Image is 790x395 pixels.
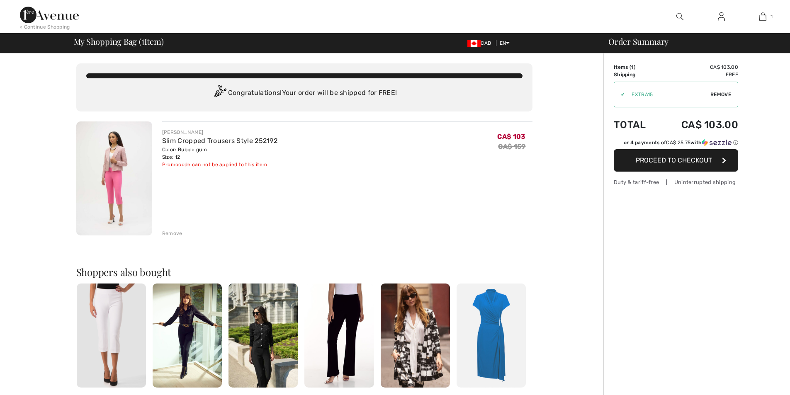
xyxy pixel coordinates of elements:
td: Shipping [614,71,659,78]
span: Remove [710,91,731,98]
div: Duty & tariff-free | Uninterrupted shipping [614,178,738,186]
div: Promocode can not be applied to this item [162,161,277,168]
span: CA$ 25.75 [666,140,690,145]
button: Proceed to Checkout [614,149,738,172]
td: CA$ 103.00 [659,111,738,139]
span: EN [500,40,510,46]
a: Slim Cropped Trousers Style 252192 [162,137,277,145]
span: 1 [631,64,634,70]
img: Congratulation2.svg [211,85,228,102]
span: CA$ 103 [497,133,525,141]
span: My Shopping Bag ( Item) [74,37,164,46]
s: CA$ 159 [498,143,525,150]
span: CAD [467,40,494,46]
a: 1 [742,12,783,22]
div: Congratulations! Your order will be shipped for FREE! [86,85,523,102]
img: Chic Button Closure Top Style 244611 [228,284,298,388]
h2: Shoppers also bought [76,267,532,277]
div: or 4 payments of with [624,139,738,146]
span: 1 [771,13,773,20]
td: Free [659,71,738,78]
div: [PERSON_NAME] [162,128,277,136]
img: Chic Hip-Length Blouse Style 253783 [153,284,222,388]
input: Promo code [625,82,710,107]
img: Canadian Dollar [467,40,481,47]
img: Slim Cropped Trousers Style 252192 [76,121,152,235]
img: My Bag [759,12,766,22]
img: Sezzle [702,139,732,146]
a: Sign In [711,12,732,22]
img: search the website [676,12,683,22]
img: 1ère Avenue [20,7,79,23]
td: Total [614,111,659,139]
td: CA$ 103.00 [659,63,738,71]
span: 1 [141,35,144,46]
img: Plaid Blazer Coat Style 253017 [381,284,450,388]
img: Flare Trousers with Elastic Waistband Style 256015 [304,284,374,388]
td: Items ( ) [614,63,659,71]
div: Remove [162,230,182,237]
div: ✔ [614,91,625,98]
img: My Info [718,12,725,22]
span: Proceed to Checkout [636,156,712,164]
div: < Continue Shopping [20,23,70,31]
div: or 4 payments ofCA$ 25.75withSezzle Click to learn more about Sezzle [614,139,738,149]
div: Color: Bubble gum Size: 12 [162,146,277,161]
img: Slim Cropped Trousers Style C143105 [77,284,146,388]
img: Knee-Length Wrap Dress Style 251278X [457,284,526,388]
div: Order Summary [598,37,785,46]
